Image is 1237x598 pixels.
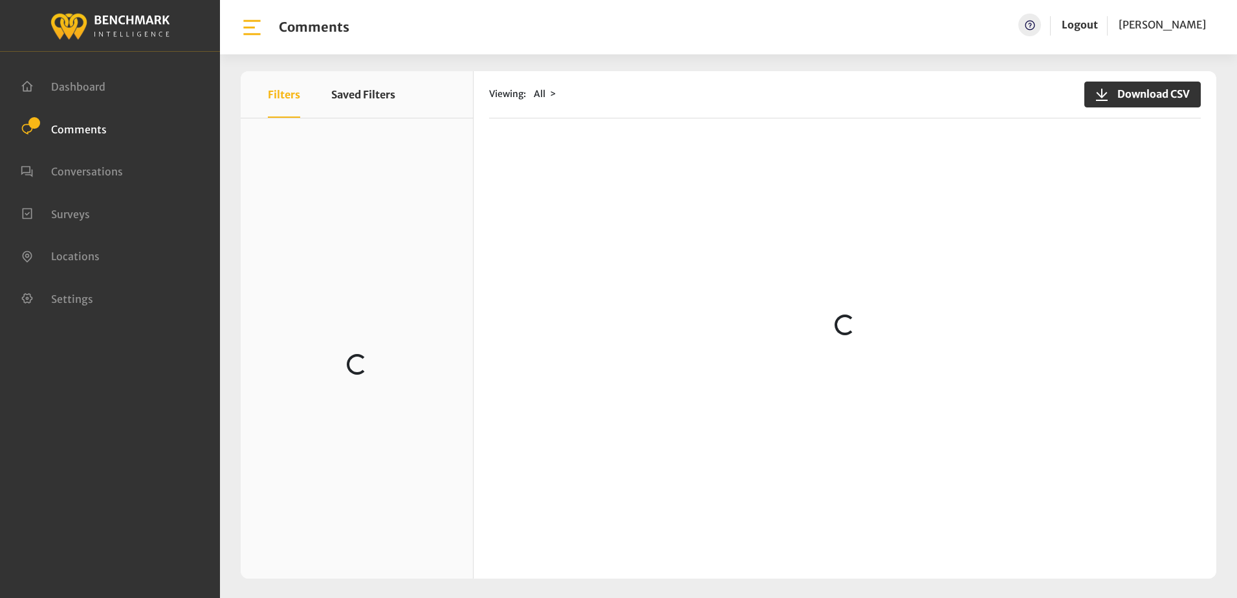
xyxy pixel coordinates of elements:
a: Logout [1062,18,1098,31]
a: Locations [21,249,100,261]
button: Filters [268,71,300,118]
img: bar [241,16,263,39]
a: Logout [1062,14,1098,36]
img: benchmark [50,10,170,41]
a: Conversations [21,164,123,177]
span: Download CSV [1110,86,1190,102]
a: [PERSON_NAME] [1119,14,1206,36]
span: Conversations [51,165,123,178]
span: Viewing: [489,87,526,101]
span: Surveys [51,207,90,220]
h1: Comments [279,19,349,35]
a: Dashboard [21,79,105,92]
span: All [534,88,545,100]
a: Settings [21,291,93,304]
a: Comments [21,122,107,135]
span: Comments [51,122,107,135]
span: [PERSON_NAME] [1119,18,1206,31]
button: Saved Filters [331,71,395,118]
button: Download CSV [1084,82,1201,107]
a: Surveys [21,206,90,219]
span: Dashboard [51,80,105,93]
span: Settings [51,292,93,305]
span: Locations [51,250,100,263]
